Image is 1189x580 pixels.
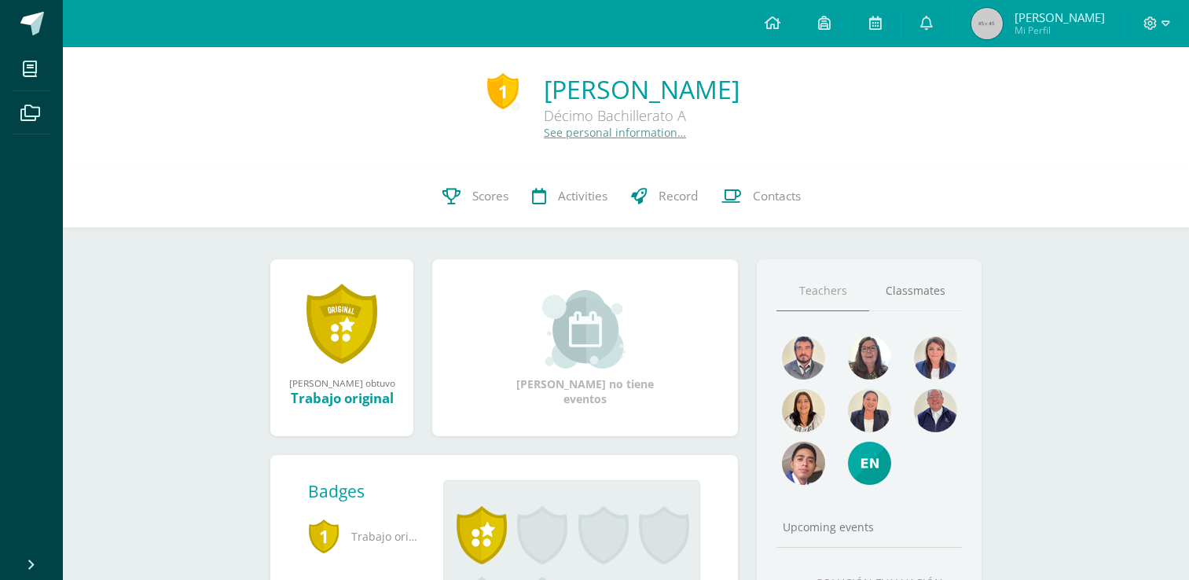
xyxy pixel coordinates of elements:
img: 63c37c47648096a584fdd476f5e72774.png [914,389,957,432]
a: Activities [520,165,619,228]
div: Décimo Bachillerato A [544,106,739,125]
img: 876c69fb502899f7a2bc55a9ba2fa0e7.png [782,389,825,432]
a: Scores [431,165,520,228]
a: Classmates [869,271,962,311]
span: Mi Perfil [1015,24,1105,37]
span: Record [659,188,698,204]
img: event_small.png [542,290,628,369]
span: Activities [558,188,607,204]
div: Badges [308,480,431,502]
a: See personal information… [544,125,686,140]
div: Trabajo original [286,389,398,407]
a: [PERSON_NAME] [544,72,739,106]
span: Contacts [753,188,801,204]
a: Record [619,165,710,228]
img: aefa6dbabf641819c41d1760b7b82962.png [914,336,957,380]
a: Teachers [776,271,869,311]
img: e4e25d66bd50ed3745d37a230cf1e994.png [848,442,891,485]
img: a4871f238fc6f9e1d7ed418e21754428.png [848,336,891,380]
img: 45x45 [971,8,1003,39]
a: Contacts [710,165,813,228]
div: [PERSON_NAME] obtuvo [286,376,398,389]
div: [PERSON_NAME] no tiene eventos [507,290,664,406]
span: Scores [472,188,508,204]
img: a5d4b362228ed099ba10c9d3d1eca075.png [848,389,891,432]
div: Upcoming events [776,519,962,534]
span: Trabajo original [308,515,418,558]
img: 669d48334454096e69cb10173402f625.png [782,442,825,485]
div: 1 [487,73,519,109]
span: [PERSON_NAME] [1015,9,1105,25]
img: bd51737d0f7db0a37ff170fbd9075162.png [782,336,825,380]
span: 1 [308,518,339,554]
